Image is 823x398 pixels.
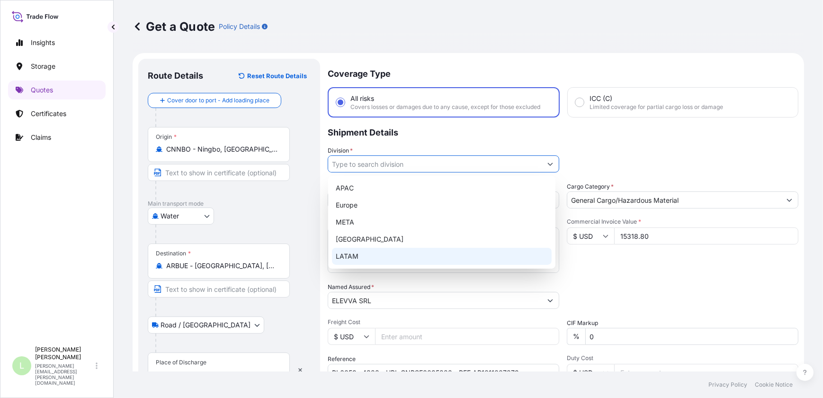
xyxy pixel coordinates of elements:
[167,96,269,105] span: Cover door to port - Add loading place
[133,19,215,34] p: Get a Quote
[31,38,55,47] p: Insights
[590,103,723,111] span: Limited coverage for partial cargo loss or damage
[156,250,191,257] div: Destination
[19,361,24,371] span: L
[156,133,177,141] div: Origin
[148,70,203,81] p: Route Details
[332,180,552,197] div: APAC
[590,94,612,103] span: ICC (C)
[755,381,793,389] p: Cookie Notice
[328,354,356,364] label: Reference
[328,59,798,87] p: Coverage Type
[328,364,559,381] input: Your internal reference
[614,364,798,381] input: Enter amount
[350,103,540,111] span: Covers losses or damages due to any cause, except for those excluded
[166,370,278,380] input: Place of Discharge
[567,318,598,328] label: CIF Markup
[567,328,585,345] div: %
[35,346,94,361] p: [PERSON_NAME] [PERSON_NAME]
[219,22,260,31] p: Policy Details
[148,317,264,334] button: Select transport
[161,211,179,221] span: Water
[148,280,290,298] input: Text to appear on certificate
[542,155,559,172] button: Show suggestions
[148,164,290,181] input: Text to appear on certificate
[332,197,552,214] div: Europe
[328,118,798,146] p: Shipment Details
[148,200,311,208] p: Main transport mode
[31,133,51,142] p: Claims
[166,261,278,271] input: Destination
[328,282,374,292] label: Named Assured
[332,180,552,265] div: Suggestions
[31,62,55,71] p: Storage
[332,248,552,265] div: LATAM
[156,359,206,366] div: Place of Discharge
[328,292,542,309] input: Full name
[781,191,798,208] button: Show suggestions
[567,191,781,208] input: Select a commodity type
[332,231,552,248] div: [GEOGRAPHIC_DATA]
[328,318,559,326] span: Freight Cost
[375,328,559,345] input: Enter amount
[31,109,66,118] p: Certificates
[567,218,798,226] span: Commercial Invoice Value
[247,71,307,81] p: Reset Route Details
[614,227,798,244] input: Type amount
[585,328,798,345] input: Enter percentage
[708,381,747,389] p: Privacy Policy
[161,320,250,330] span: Road / [GEOGRAPHIC_DATA]
[567,182,614,191] label: Cargo Category
[350,94,374,103] span: All risks
[166,145,278,154] input: Origin
[328,146,353,155] label: Division
[567,354,798,362] span: Duty Cost
[148,208,214,225] button: Select transport
[31,85,53,95] p: Quotes
[328,155,542,172] input: Type to search division
[35,363,94,386] p: [PERSON_NAME][EMAIL_ADDRESS][PERSON_NAME][DOMAIN_NAME]
[542,292,559,309] button: Show suggestions
[332,214,552,231] div: META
